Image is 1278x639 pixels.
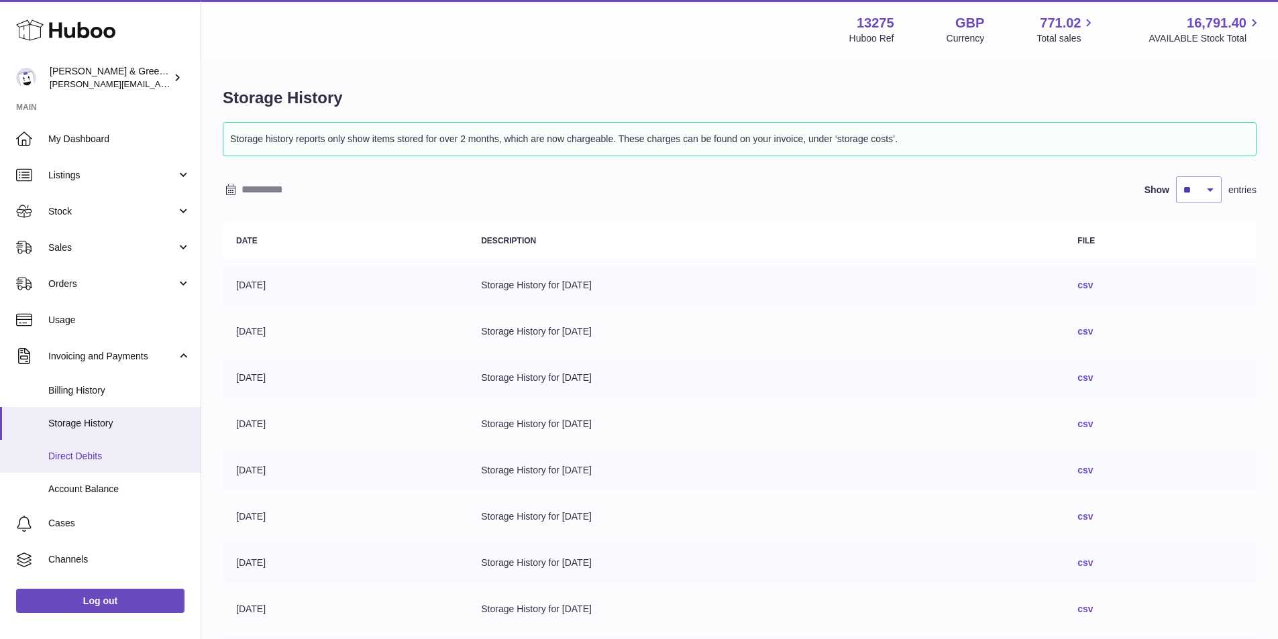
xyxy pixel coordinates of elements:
[468,543,1064,583] td: Storage History for [DATE]
[223,266,468,305] td: [DATE]
[857,14,894,32] strong: 13275
[223,404,468,444] td: [DATE]
[1077,511,1093,522] a: csv
[48,133,191,146] span: My Dashboard
[481,236,536,245] strong: Description
[50,65,170,91] div: [PERSON_NAME] & Green Ltd
[955,14,984,32] strong: GBP
[1040,14,1081,32] span: 771.02
[1077,603,1093,614] a: csv
[48,450,191,463] span: Direct Debits
[230,129,1249,149] p: Storage history reports only show items stored for over 2 months, which are now chargeable. These...
[48,384,191,397] span: Billing History
[48,278,176,290] span: Orders
[223,312,468,351] td: [DATE]
[1077,418,1093,429] a: csv
[1077,557,1093,568] a: csv
[468,497,1064,536] td: Storage History for [DATE]
[1077,465,1093,475] a: csv
[1077,236,1095,245] strong: File
[1077,326,1093,337] a: csv
[16,589,184,613] a: Log out
[50,78,269,89] span: [PERSON_NAME][EMAIL_ADDRESS][DOMAIN_NAME]
[1149,32,1262,45] span: AVAILABLE Stock Total
[48,553,191,566] span: Channels
[48,517,191,530] span: Cases
[1036,14,1096,45] a: 771.02 Total sales
[223,358,468,398] td: [DATE]
[223,497,468,536] td: [DATE]
[1228,184,1257,196] span: entries
[1036,32,1096,45] span: Total sales
[1077,372,1093,383] a: csv
[1149,14,1262,45] a: 16,791.40 AVAILABLE Stock Total
[1077,280,1093,290] a: csv
[48,241,176,254] span: Sales
[223,451,468,490] td: [DATE]
[468,589,1064,629] td: Storage History for [DATE]
[849,32,894,45] div: Huboo Ref
[223,589,468,629] td: [DATE]
[223,87,1257,109] h1: Storage History
[48,205,176,218] span: Stock
[1144,184,1169,196] label: Show
[223,543,468,583] td: [DATE]
[468,404,1064,444] td: Storage History for [DATE]
[48,350,176,363] span: Invoicing and Payments
[468,451,1064,490] td: Storage History for [DATE]
[48,169,176,182] span: Listings
[947,32,985,45] div: Currency
[48,314,191,327] span: Usage
[468,358,1064,398] td: Storage History for [DATE]
[236,236,258,245] strong: Date
[468,312,1064,351] td: Storage History for [DATE]
[16,68,36,88] img: ellen@bluebadgecompany.co.uk
[48,483,191,496] span: Account Balance
[48,417,191,430] span: Storage History
[1187,14,1246,32] span: 16,791.40
[468,266,1064,305] td: Storage History for [DATE]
